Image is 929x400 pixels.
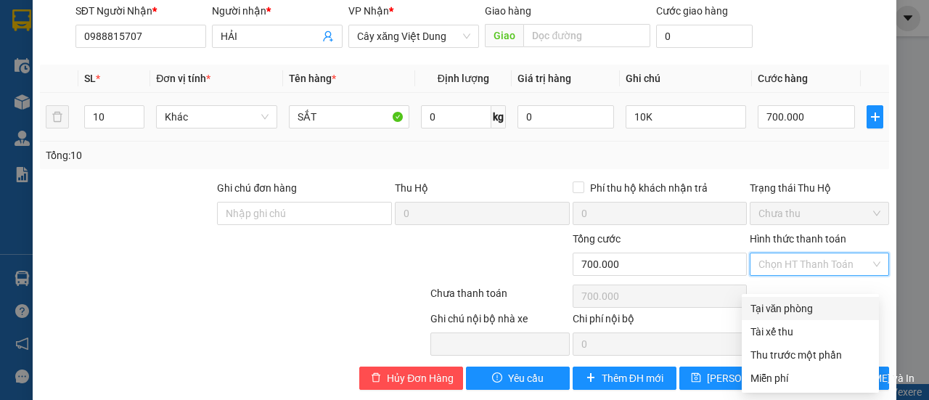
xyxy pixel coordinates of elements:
span: Thu Hộ [395,182,428,194]
input: Dọc đường [523,24,650,47]
span: Giao hàng [485,5,531,17]
div: SĐT Người Nhận [75,3,206,19]
span: Tổng cước [573,233,621,245]
span: user-add [322,30,334,42]
input: VD: Bàn, Ghế [289,105,409,128]
span: Chưa thu [758,203,880,224]
div: Tài xế thu [750,324,870,340]
button: exclamation-circleYêu cầu [466,367,570,390]
label: Cước giao hàng [656,5,728,17]
span: Chọn HT Thanh Toán [758,253,880,275]
div: Tại văn phòng [750,301,870,317]
input: Ghi Chú [626,105,746,128]
button: plusThêm ĐH mới [573,367,676,390]
span: kg [491,105,506,128]
div: Tổng: 10 [46,147,360,163]
input: Ghi chú đơn hàng [217,202,392,225]
div: Chi phí nội bộ [573,311,748,332]
span: delete [371,372,381,384]
div: Trạng thái Thu Hộ [750,180,889,196]
button: printer[PERSON_NAME] và In [785,367,889,390]
span: plus [867,111,883,123]
button: plus [867,105,883,128]
span: Yêu cầu [508,370,544,386]
span: save [691,372,701,384]
span: Cước hàng [758,73,808,84]
span: Đơn vị tính [156,73,210,84]
label: Ghi chú đơn hàng [217,182,297,194]
div: Chưa thanh toán [429,285,571,311]
span: Hủy Đơn Hàng [387,370,454,386]
div: Thu trước một phần [750,347,870,363]
span: Cây xăng Việt Dung [357,25,470,47]
span: Giá trị hàng [517,73,571,84]
div: Người nhận [212,3,343,19]
span: [PERSON_NAME] đổi [707,370,801,386]
label: Hình thức thanh toán [750,233,846,245]
div: Miễn phí [750,370,870,386]
span: Phí thu hộ khách nhận trả [584,180,713,196]
div: Ghi chú nội bộ nhà xe [430,311,570,332]
button: deleteHủy Đơn Hàng [359,367,463,390]
span: Thêm ĐH mới [602,370,663,386]
button: delete [46,105,69,128]
span: plus [586,372,596,384]
span: SL [84,73,96,84]
input: Cước giao hàng [656,25,753,48]
span: Khác [165,106,268,128]
span: Định lượng [438,73,489,84]
span: VP Nhận [348,5,389,17]
span: Giao [485,24,523,47]
th: Ghi chú [620,65,752,93]
span: Tên hàng [289,73,336,84]
span: exclamation-circle [492,372,502,384]
button: save[PERSON_NAME] đổi [679,367,783,390]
